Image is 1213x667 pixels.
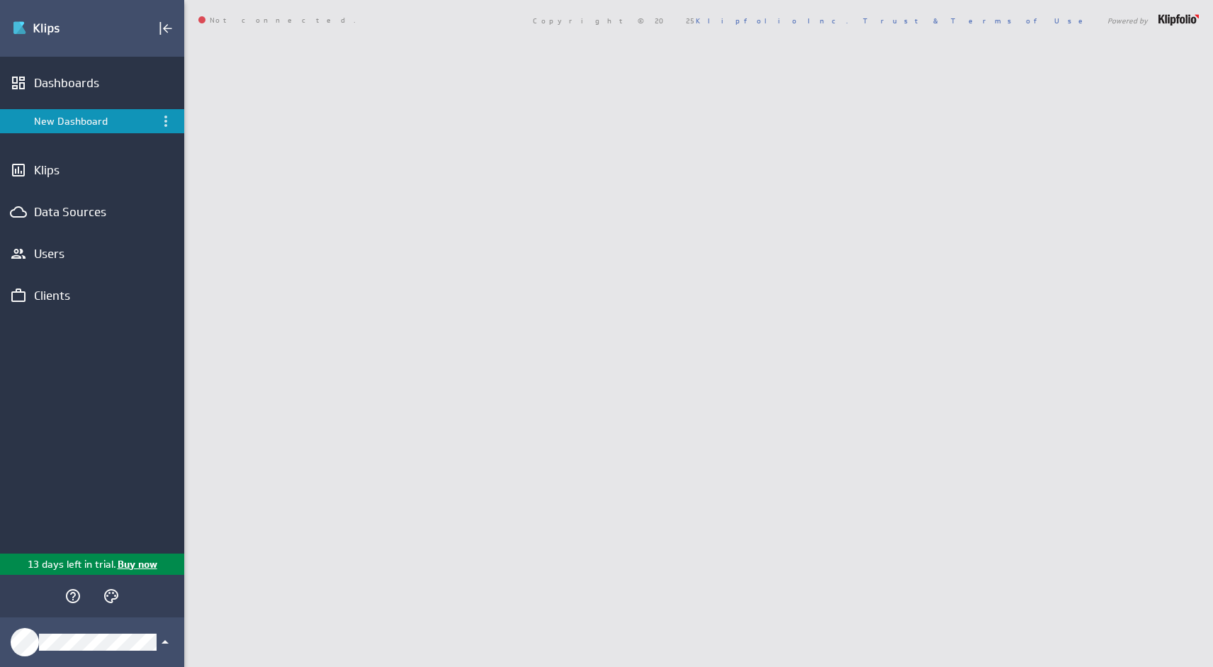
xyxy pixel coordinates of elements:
[34,246,150,262] div: Users
[1158,14,1199,26] img: logo-footer.png
[154,16,178,40] div: Collapse
[12,17,111,40] img: Klipfolio klips logo
[863,16,1093,26] a: Trust & Terms of Use
[156,111,176,131] div: Menu
[12,17,111,40] div: Go to Dashboards
[157,113,174,130] div: Dashboard menu
[34,162,150,178] div: Klips
[533,17,848,24] span: Copyright © 2025
[157,113,174,130] div: Menu
[1107,17,1148,24] span: Powered by
[34,115,152,128] div: New Dashboard
[103,588,120,605] svg: Themes
[34,204,150,220] div: Data Sources
[28,557,116,572] p: 13 days left in trial.
[99,584,123,608] div: Themes
[61,584,85,608] div: Help
[696,16,848,26] a: Klipfolio Inc.
[198,16,356,25] span: Not connected.
[34,288,150,303] div: Clients
[34,75,150,91] div: Dashboards
[116,557,157,572] p: Buy now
